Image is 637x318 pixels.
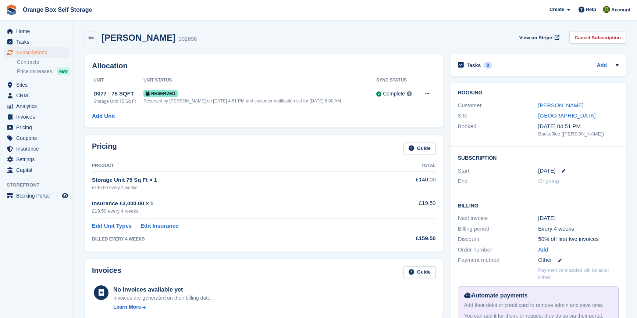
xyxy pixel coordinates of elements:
h2: [PERSON_NAME] [102,33,175,43]
div: D077 - 75 SQFT [93,90,143,98]
span: Reserved [143,90,178,97]
span: Storefront [7,181,73,189]
div: Insurance £3,000.00 × 1 [92,199,371,208]
a: menu [4,144,70,154]
div: Next invoice [458,214,538,223]
div: Site [458,112,538,120]
h2: Allocation [92,62,436,70]
span: Create [549,6,564,13]
div: Every 4 weeks [538,225,619,233]
th: Product [92,160,371,172]
a: menu [4,122,70,133]
a: [PERSON_NAME] [538,102,583,108]
a: menu [4,112,70,122]
a: Guide [403,266,436,278]
div: Booked [458,122,538,138]
span: Invoices [16,112,60,122]
a: [GEOGRAPHIC_DATA] [538,112,595,119]
div: Start [458,167,538,175]
td: £140.00 [371,171,436,195]
div: 0 [484,62,492,69]
a: menu [4,191,70,201]
a: Guide [403,142,436,154]
a: Price increases NEW [17,67,70,75]
a: Add [538,246,548,254]
h2: Tasks [467,62,481,69]
div: [DATE] [538,214,619,223]
a: Orange Box Self Storage [20,4,95,16]
a: Edit Unit Types [92,222,132,230]
div: £159.50 [371,234,436,243]
span: Pricing [16,122,60,133]
div: Billing period [458,225,538,233]
div: Storage Unit 75 Sq Ft [93,98,143,105]
th: Unit Status [143,75,376,86]
div: No invoices available yet [113,285,212,294]
a: menu [4,37,70,47]
a: View on Stripe [516,32,561,44]
div: 50% off first two invoices [538,235,619,243]
img: SARAH T [603,6,610,13]
a: menu [4,101,70,111]
a: menu [4,26,70,36]
span: Capital [16,165,60,175]
div: Automate payments [464,291,612,300]
span: Price increases [17,68,52,75]
img: stora-icon-8386f47178a22dfd0bd8f6a31ec36ba5ce8667c1dd55bd0f319d3a0aa187defe.svg [6,4,17,15]
div: Reserved by [PERSON_NAME] on [DATE] 4:51 PM and customer notification set for [DATE] 6:00 AM. [143,98,376,104]
th: Unit [92,75,143,86]
div: Invoices are generated on their billing date. [113,294,212,302]
div: £19.50 every 4 weeks [92,207,371,215]
div: Payment method [458,256,538,264]
h2: Booking [458,90,619,96]
span: Home [16,26,60,36]
div: Customer [458,101,538,110]
span: Subscriptions [16,47,60,58]
span: Insurance [16,144,60,154]
div: Backoffice ([PERSON_NAME]) [538,130,619,138]
div: Order number [458,246,538,254]
a: menu [4,133,70,143]
img: icon-info-grey-7440780725fd019a000dd9b08b2336e03edf1995a4989e88bcd33f0948082b44.svg [407,91,412,96]
span: Ongoing [538,178,559,184]
div: NEW [57,68,70,75]
div: BILLED EVERY 4 WEEKS [92,236,371,242]
div: Discount [458,235,538,243]
div: End [458,177,538,185]
span: Booking Portal [16,191,60,201]
span: Analytics [16,101,60,111]
a: Contracts [17,59,70,66]
h2: Subscription [458,154,619,161]
span: Sites [16,80,60,90]
span: Tasks [16,37,60,47]
th: Total [371,160,436,172]
a: Add Unit [92,112,115,120]
td: £19.50 [371,195,436,219]
a: menu [4,90,70,101]
h2: Invoices [92,266,121,278]
a: menu [4,154,70,165]
span: View on Stripe [519,34,552,41]
div: £140.00 every 4 weeks [92,184,371,191]
div: Complete [383,90,405,98]
a: menu [4,80,70,90]
p: Payment card added will be auto-linked [538,267,619,281]
div: Learn More [113,303,141,311]
a: menu [4,47,70,58]
a: Preview store [61,191,70,200]
time: 2025-08-25 00:00:00 UTC [538,167,555,175]
a: Add [597,61,607,70]
a: Learn More [113,303,212,311]
div: Add their debit or credit card to remove admin and save time. [464,301,612,309]
h2: Pricing [92,142,117,154]
div: 102698 [178,35,197,43]
span: Account [611,6,630,14]
span: Coupons [16,133,60,143]
th: Sync Status [376,75,417,86]
a: Cancel Subscription [569,32,626,44]
h2: Billing [458,202,619,209]
div: Storage Unit 75 Sq Ft × 1 [92,176,371,184]
a: menu [4,165,70,175]
span: Help [586,6,596,13]
a: Edit Insurance [140,222,178,230]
